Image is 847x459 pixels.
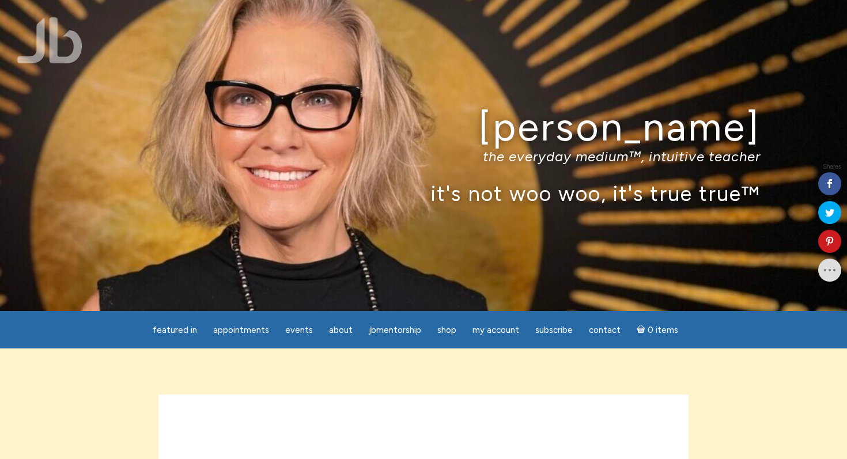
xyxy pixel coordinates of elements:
[466,319,526,342] a: My Account
[472,325,519,335] span: My Account
[146,319,204,342] a: featured in
[86,181,761,206] p: it's not woo woo, it's true true™
[86,105,761,149] h1: [PERSON_NAME]
[362,319,428,342] a: JBMentorship
[823,164,841,170] span: Shares
[630,318,685,342] a: Cart0 items
[206,319,276,342] a: Appointments
[535,325,573,335] span: Subscribe
[430,319,463,342] a: Shop
[582,319,627,342] a: Contact
[589,325,621,335] span: Contact
[329,325,353,335] span: About
[285,325,313,335] span: Events
[213,325,269,335] span: Appointments
[153,325,197,335] span: featured in
[648,326,678,335] span: 0 items
[437,325,456,335] span: Shop
[528,319,580,342] a: Subscribe
[86,148,761,165] p: the everyday medium™, intuitive teacher
[322,319,360,342] a: About
[637,325,648,335] i: Cart
[369,325,421,335] span: JBMentorship
[17,17,82,63] img: Jamie Butler. The Everyday Medium
[278,319,320,342] a: Events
